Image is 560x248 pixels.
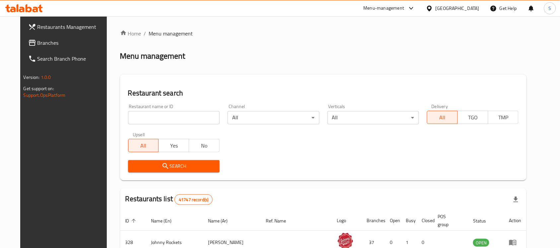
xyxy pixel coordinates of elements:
span: Name (En) [151,217,180,225]
button: Search [128,160,220,172]
h2: Restaurant search [128,88,519,98]
span: TMP [491,113,516,122]
span: POS group [438,213,460,228]
span: Branches [37,39,108,47]
th: Branches [362,211,385,231]
span: No [192,141,217,151]
a: Support.OpsPlatform [24,91,66,99]
div: Menu [509,238,521,246]
span: Ref. Name [266,217,295,225]
span: Version: [24,73,40,82]
div: All [327,111,419,124]
span: Yes [161,141,186,151]
th: Action [504,211,526,231]
span: Status [473,217,495,225]
h2: Restaurants list [125,194,213,205]
button: All [128,139,159,152]
th: Logo [332,211,362,231]
span: TGO [460,113,486,122]
span: Search Branch Phone [37,55,108,63]
a: Search Branch Phone [23,51,114,67]
th: Busy [401,211,417,231]
th: Open [385,211,401,231]
span: OPEN [473,239,489,247]
th: Closed [417,211,433,231]
span: Search [133,162,214,170]
button: All [427,111,458,124]
h2: Menu management [120,51,185,61]
button: Yes [158,139,189,152]
button: TMP [488,111,519,124]
span: Name (Ar) [208,217,236,225]
span: 1.0.0 [41,73,51,82]
nav: breadcrumb [120,30,527,37]
button: No [189,139,220,152]
div: All [228,111,319,124]
li: / [144,30,146,37]
a: Branches [23,35,114,51]
span: 41747 record(s) [175,197,212,203]
label: Upsell [133,132,145,137]
a: Home [120,30,141,37]
label: Delivery [432,104,448,109]
span: Menu management [149,30,193,37]
input: Search for restaurant name or ID.. [128,111,220,124]
div: Menu-management [364,4,404,12]
div: Export file [508,192,524,208]
div: Total records count [175,194,213,205]
span: Restaurants Management [37,23,108,31]
span: Get support on: [24,84,54,93]
span: All [131,141,156,151]
a: Restaurants Management [23,19,114,35]
div: [GEOGRAPHIC_DATA] [436,5,479,12]
span: All [430,113,455,122]
span: S [549,5,551,12]
span: ID [125,217,138,225]
button: TGO [457,111,488,124]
